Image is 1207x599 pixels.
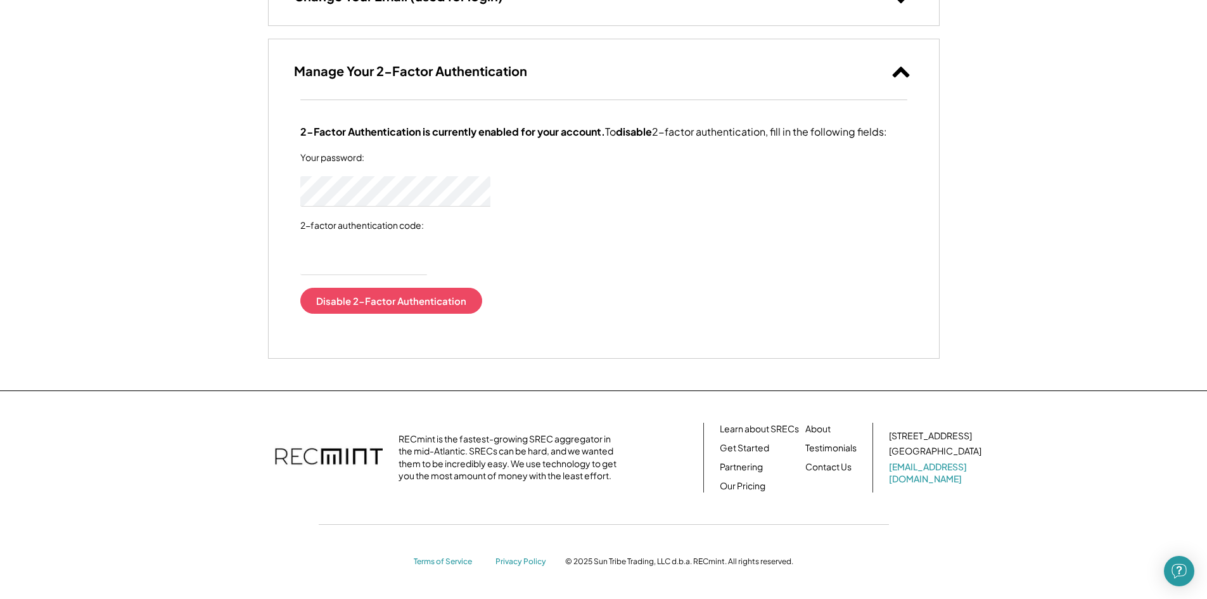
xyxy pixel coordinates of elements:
div: 2-factor authentication code: [300,219,427,232]
div: Your password: [300,151,427,164]
a: Contact Us [805,461,852,473]
a: Terms of Service [414,557,483,567]
strong: disable [616,125,652,138]
div: To 2-factor authentication, fill in the following fields: [300,126,887,139]
div: RECmint is the fastest-growing SREC aggregator in the mid-Atlantic. SRECs can be hard, and we wan... [399,433,623,482]
a: Get Started [720,442,769,454]
img: recmint-logotype%403x.png [275,435,383,480]
a: Privacy Policy [495,557,552,567]
a: Learn about SRECs [720,423,799,435]
h3: Manage Your 2-Factor Authentication [294,63,527,79]
a: Partnering [720,461,763,473]
div: Open Intercom Messenger [1164,556,1194,586]
strong: 2-Factor Authentication is currently enabled for your account. [300,125,605,138]
a: Our Pricing [720,480,765,493]
div: © 2025 Sun Tribe Trading, LLC d.b.a. RECmint. All rights reserved. [565,557,793,567]
a: [EMAIL_ADDRESS][DOMAIN_NAME] [889,461,984,486]
button: Disable 2-Factor Authentication [300,288,482,314]
a: Testimonials [805,442,857,454]
div: [GEOGRAPHIC_DATA] [889,445,981,458]
div: [STREET_ADDRESS] [889,430,972,442]
a: About [805,423,831,435]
